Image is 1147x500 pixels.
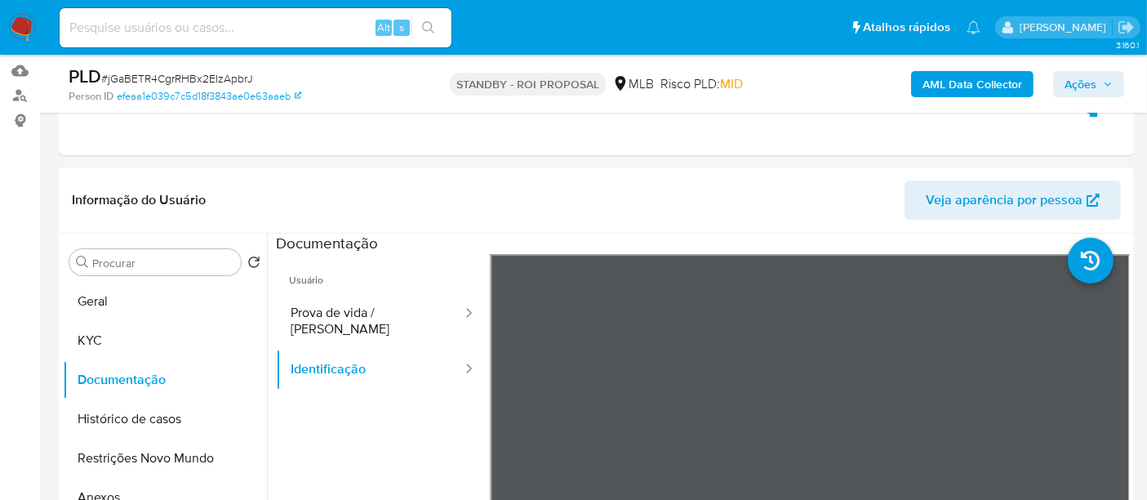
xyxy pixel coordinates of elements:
[72,192,206,208] h1: Informação do Usuário
[92,256,234,270] input: Procurar
[411,16,445,39] button: search-icon
[720,74,743,93] span: MID
[1065,71,1096,97] span: Ações
[911,71,1034,97] button: AML Data Collector
[63,360,267,400] button: Documentação
[863,19,950,36] span: Atalhos rápidos
[967,20,980,34] a: Notificações
[1020,20,1112,35] p: erico.trevizan@mercadopago.com.br
[247,256,260,274] button: Retornar ao pedido padrão
[926,181,1083,220] span: Veja aparência por pessoa
[1116,38,1139,51] span: 3.160.1
[63,321,267,360] button: KYC
[63,439,267,478] button: Restrições Novo Mundo
[63,400,267,439] button: Histórico de casos
[60,17,451,38] input: Pesquise usuários ou casos...
[69,63,101,89] b: PLD
[69,89,113,104] b: Person ID
[922,71,1022,97] b: AML Data Collector
[101,70,253,87] span: # jGaBETR4CgrRHBx2EIzApbrJ
[1053,71,1124,97] button: Ações
[660,75,743,93] span: Risco PLD:
[399,20,404,35] span: s
[905,181,1121,220] button: Veja aparência por pessoa
[377,20,390,35] span: Alt
[1118,19,1135,36] a: Sair
[450,73,606,96] p: STANDBY - ROI PROPOSAL
[63,282,267,321] button: Geral
[117,89,301,104] a: efeaa1e039c7c5d18f3843ae0e63aaeb
[76,256,89,269] button: Procurar
[612,75,654,93] div: MLB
